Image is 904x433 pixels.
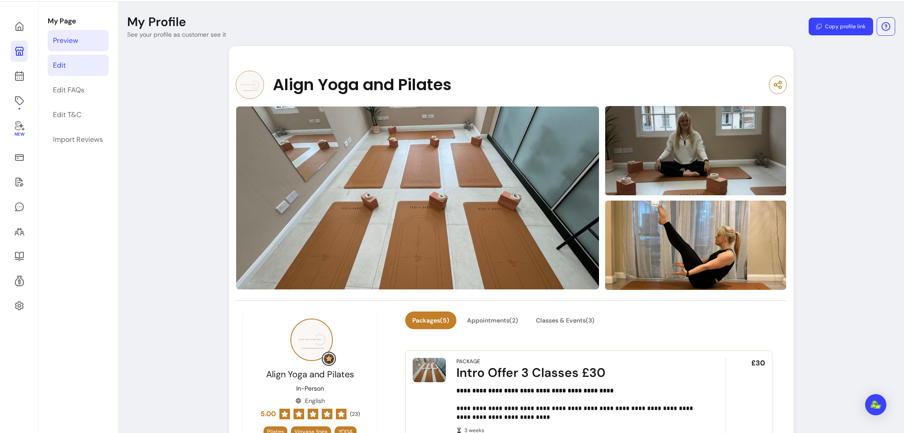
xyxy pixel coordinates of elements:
a: Edit FAQs [48,80,109,101]
a: Clients [11,221,28,242]
span: New [14,132,24,137]
button: Copy profile link [809,18,873,35]
div: English [295,396,325,405]
div: Preview [53,35,78,46]
img: Grow [324,353,334,364]
img: image-1 [605,105,787,196]
div: Edit T&C [53,110,81,120]
img: Intro Offer 3 Classes £30 [413,358,446,382]
p: My Page [48,16,109,27]
div: Package [456,358,480,365]
a: Waivers [11,171,28,193]
img: Provider image [290,319,333,361]
span: Align Yoga and Pilates [266,368,354,380]
a: Calendar [11,65,28,87]
a: Offerings [11,90,28,111]
p: My Profile [127,14,186,30]
span: Align Yoga and Pilates [273,76,452,94]
a: My Page [11,41,28,62]
div: Edit [53,60,66,71]
a: Edit [48,55,109,76]
a: New [11,115,28,143]
div: Open Intercom Messenger [865,394,886,415]
button: Packages(5) [405,311,456,329]
a: Preview [48,30,109,51]
a: Refer & Earn [11,270,28,292]
a: Sales [11,147,28,168]
a: Settings [11,295,28,316]
button: Classes & Events(3) [529,311,602,329]
span: 5.00 [260,409,276,419]
span: ( 23 ) [350,410,360,418]
img: Provider image [236,71,264,99]
a: My Messages [11,196,28,217]
img: image-0 [236,106,599,290]
a: Resources [11,246,28,267]
img: image-2 [605,199,787,291]
a: Import Reviews [48,129,109,150]
a: Edit T&C [48,104,109,125]
p: See your profile as customer see it [127,30,226,39]
button: Appointments(2) [460,311,525,329]
div: Intro Offer 3 Classes £30 [456,365,701,381]
p: In-Person [296,384,324,393]
a: Home [11,16,28,37]
div: Edit FAQs [53,85,84,95]
div: Import Reviews [53,134,103,145]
